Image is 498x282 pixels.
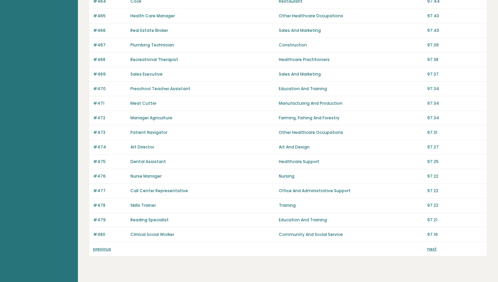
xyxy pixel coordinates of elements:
p: Other Healthcare Occupations [279,129,423,136]
p: Construction [279,42,423,48]
p: Community And Social Service [279,231,423,238]
a: Patient Navigator [130,129,167,135]
a: Real Estate Broker [130,27,168,33]
p: #469 [93,71,126,77]
a: Skills Trainer [130,202,156,208]
p: 97.31 [427,129,483,136]
p: #477 [93,188,126,194]
p: Education And Training [279,86,423,92]
p: #465 [93,13,126,19]
p: 97.34 [427,100,483,106]
p: Farming, Fishing And Forestry [279,115,423,121]
p: Nursing [279,173,423,179]
p: 97.19 [427,231,483,238]
a: previous [93,246,111,252]
p: Training [279,202,423,208]
p: #478 [93,202,126,208]
a: Preschool Teacher Assistant [130,86,190,92]
p: #479 [93,217,126,223]
p: #466 [93,27,126,34]
a: Recreational Therapist [130,57,178,62]
a: Dental Assistant [130,159,166,164]
p: #468 [93,57,126,63]
a: Sales Executive [130,71,163,77]
p: Sales And Marketing [279,27,423,34]
p: 97.22 [427,202,483,208]
p: Manufacturing And Production [279,100,423,106]
p: Office And Administrative Support [279,188,423,194]
p: Healthcare Practitioners [279,57,423,63]
a: next [427,246,437,252]
p: #475 [93,159,126,165]
a: Call Center Representative [130,188,188,194]
p: Education And Training [279,217,423,223]
a: Reading Specialist [130,217,169,223]
p: 97.39 [427,42,483,48]
a: Art Director [130,144,154,150]
p: Art And Design [279,144,423,150]
a: Manager Agriculture [130,115,172,121]
a: Nurse Manager [130,173,162,179]
p: #470 [93,86,126,92]
p: Other Healthcare Occupations [279,13,423,19]
p: 97.37 [427,71,483,77]
p: 97.34 [427,115,483,121]
p: 97.21 [427,217,483,223]
a: Health Care Manager [130,13,175,19]
a: Meat Cutter [130,100,157,106]
a: Plumbing Technician [130,42,174,48]
p: #467 [93,42,126,48]
p: #476 [93,173,126,179]
p: 97.27 [427,144,483,150]
p: #473 [93,129,126,136]
p: 97.43 [427,27,483,34]
a: Clinical Social Worker [130,231,174,237]
p: 97.43 [427,13,483,19]
p: 97.25 [427,159,483,165]
p: Healthcare Support [279,159,423,165]
p: 97.22 [427,173,483,179]
p: 97.22 [427,188,483,194]
p: Sales And Marketing [279,71,423,77]
p: 97.38 [427,57,483,63]
p: #471 [93,100,126,106]
p: 97.34 [427,86,483,92]
p: #480 [93,231,126,238]
p: #474 [93,144,126,150]
p: #472 [93,115,126,121]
